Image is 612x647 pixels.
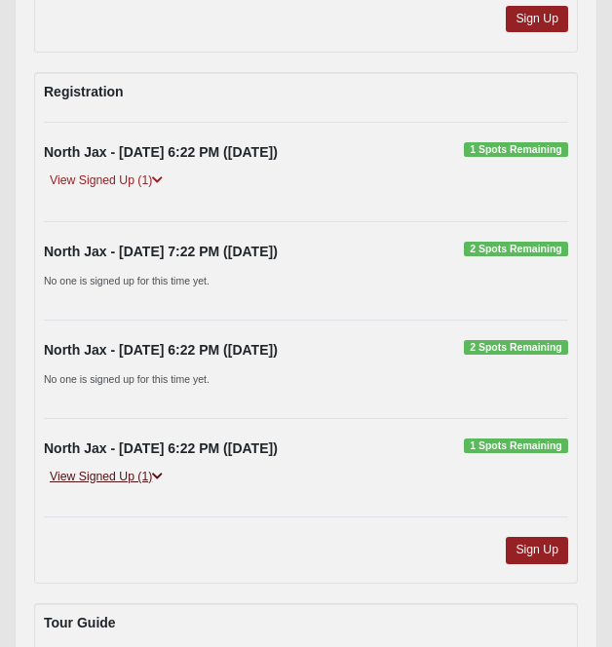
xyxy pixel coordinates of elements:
[44,373,210,385] small: No one is signed up for this time yet.
[44,440,278,456] strong: North Jax - [DATE] 6:22 PM ([DATE])
[44,171,169,191] a: View Signed Up (1)
[464,242,568,257] span: 2 Spots Remaining
[506,6,568,32] a: Sign Up
[44,84,124,99] strong: Registration
[464,438,568,454] span: 1 Spots Remaining
[44,144,278,160] strong: North Jax - [DATE] 6:22 PM ([DATE])
[464,142,568,158] span: 1 Spots Remaining
[44,275,210,286] small: No one is signed up for this time yet.
[44,615,116,630] strong: Tour Guide
[506,537,568,563] a: Sign Up
[44,342,278,358] strong: North Jax - [DATE] 6:22 PM ([DATE])
[44,467,169,487] a: View Signed Up (1)
[464,340,568,356] span: 2 Spots Remaining
[44,244,278,259] strong: North Jax - [DATE] 7:22 PM ([DATE])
